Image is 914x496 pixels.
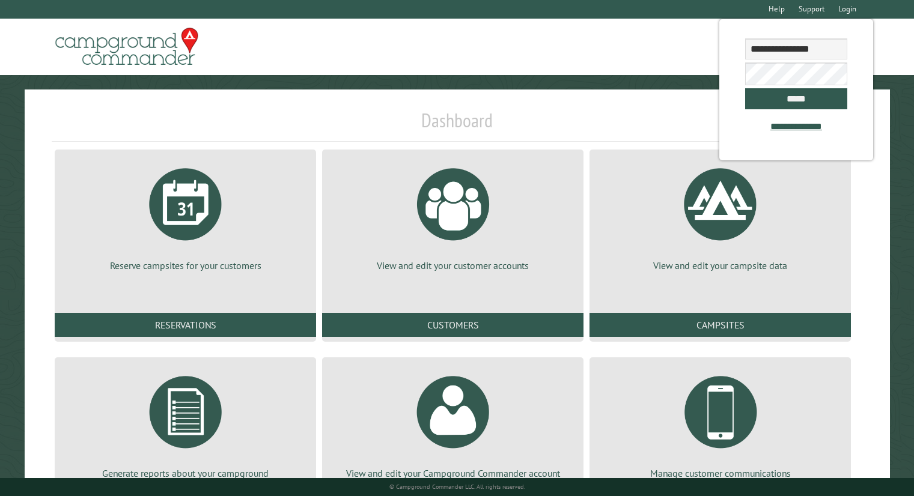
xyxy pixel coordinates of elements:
[337,467,569,480] p: View and edit your Campground Commander account
[52,23,202,70] img: Campground Commander
[322,313,583,337] a: Customers
[337,159,569,272] a: View and edit your customer accounts
[389,483,525,491] small: © Campground Commander LLC. All rights reserved.
[69,467,302,480] p: Generate reports about your campground
[604,259,836,272] p: View and edit your campsite data
[69,259,302,272] p: Reserve campsites for your customers
[604,467,836,480] p: Manage customer communications
[604,367,836,480] a: Manage customer communications
[337,259,569,272] p: View and edit your customer accounts
[590,313,851,337] a: Campsites
[69,159,302,272] a: Reserve campsites for your customers
[55,313,316,337] a: Reservations
[69,367,302,480] a: Generate reports about your campground
[337,367,569,480] a: View and edit your Campground Commander account
[52,109,862,142] h1: Dashboard
[604,159,836,272] a: View and edit your campsite data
